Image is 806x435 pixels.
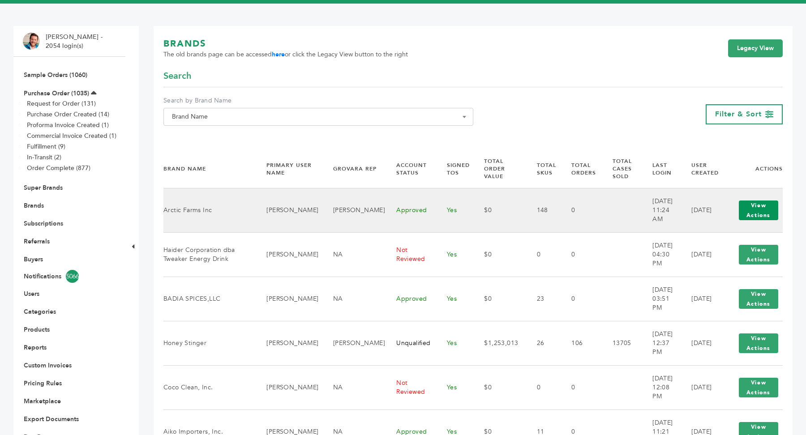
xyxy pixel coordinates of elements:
a: Super Brands [24,183,63,192]
a: Proforma Invoice Created (1) [27,121,109,129]
td: [PERSON_NAME] [322,188,385,232]
span: Brand Name [168,111,468,123]
td: [PERSON_NAME] [322,321,385,365]
td: Yes [436,277,473,321]
td: 0 [526,232,561,277]
a: Legacy View [728,39,783,57]
td: Yes [436,232,473,277]
td: Not Reviewed [385,232,436,277]
td: $0 [473,232,525,277]
td: 0 [560,365,601,409]
span: Filter & Sort [715,109,762,119]
a: Categories [24,307,56,316]
td: Coco Clean, Inc. [163,365,255,409]
td: 0 [560,277,601,321]
a: Export Documents [24,415,79,423]
td: [DATE] [680,188,723,232]
td: $0 [473,277,525,321]
td: Arctic Farms Inc [163,188,255,232]
td: [DATE] 12:37 PM [641,321,680,365]
td: [PERSON_NAME] [255,365,322,409]
td: Haider Corporation dba Tweaker Energy Drink [163,232,255,277]
td: [PERSON_NAME] [255,232,322,277]
a: Request for Order (131) [27,99,96,108]
a: Purchase Order (1035) [24,89,89,98]
th: Actions [723,150,783,188]
a: Custom Invoices [24,361,72,370]
th: Account Status [385,150,436,188]
a: Commercial Invoice Created (1) [27,132,116,140]
td: 148 [526,188,561,232]
a: Users [24,290,39,298]
a: here [272,50,285,59]
span: Search [163,70,191,82]
td: 26 [526,321,561,365]
td: NA [322,232,385,277]
th: User Created [680,150,723,188]
a: Notifications5066 [24,270,115,283]
td: 0 [560,232,601,277]
td: [PERSON_NAME] [255,188,322,232]
a: Subscriptions [24,219,63,228]
td: 0 [560,188,601,232]
th: Total Orders [560,150,601,188]
th: Primary User Name [255,150,322,188]
th: Brand Name [163,150,255,188]
a: In-Transit (2) [27,153,61,162]
td: Yes [436,365,473,409]
li: [PERSON_NAME] - 2054 login(s) [46,33,105,50]
button: View Actions [739,289,778,309]
button: View Actions [739,200,778,220]
td: Not Reviewed [385,365,436,409]
td: [DATE] 03:51 PM [641,277,680,321]
td: [DATE] 11:24 AM [641,188,680,232]
td: Approved [385,188,436,232]
h1: BRANDS [163,38,408,50]
td: NA [322,277,385,321]
td: [DATE] 04:30 PM [641,232,680,277]
th: Grovara Rep [322,150,385,188]
td: $1,253,013 [473,321,525,365]
td: 13705 [601,321,641,365]
a: Products [24,325,50,334]
td: Approved [385,277,436,321]
td: [DATE] [680,321,723,365]
span: The old brands page can be accessed or click the Legacy View button to the right [163,50,408,59]
a: Order Complete (877) [27,164,90,172]
td: Unqualified [385,321,436,365]
td: 23 [526,277,561,321]
td: 0 [526,365,561,409]
a: Marketplace [24,397,61,405]
span: Brand Name [163,108,473,126]
button: View Actions [739,245,778,264]
td: Yes [436,188,473,232]
a: Fulfillment (9) [27,142,65,151]
td: $0 [473,365,525,409]
th: Total Order Value [473,150,525,188]
td: [DATE] 12:08 PM [641,365,680,409]
td: [PERSON_NAME] [255,277,322,321]
td: [DATE] [680,365,723,409]
a: Pricing Rules [24,379,62,388]
a: Purchase Order Created (14) [27,110,109,119]
a: Referrals [24,237,50,246]
th: Total SKUs [526,150,561,188]
td: NA [322,365,385,409]
td: 106 [560,321,601,365]
td: [DATE] [680,232,723,277]
td: $0 [473,188,525,232]
span: 5066 [66,270,79,283]
th: Signed TOS [436,150,473,188]
button: View Actions [739,378,778,397]
td: BADIA SPICES,LLC [163,277,255,321]
td: Yes [436,321,473,365]
td: Honey Stinger [163,321,255,365]
td: [DATE] [680,277,723,321]
td: [PERSON_NAME] [255,321,322,365]
a: Buyers [24,255,43,264]
a: Brands [24,201,44,210]
a: Reports [24,343,47,352]
th: Total Cases Sold [601,150,641,188]
button: View Actions [739,333,778,353]
a: Sample Orders (1060) [24,71,87,79]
